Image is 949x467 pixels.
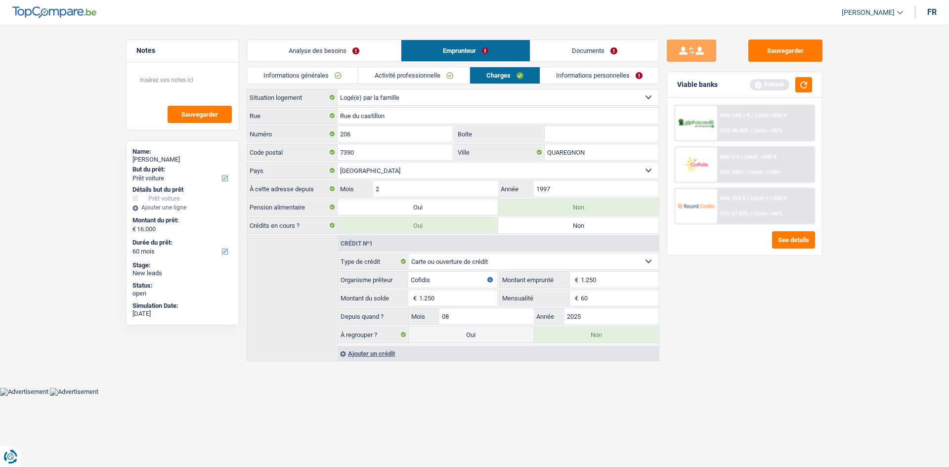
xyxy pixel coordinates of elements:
[358,67,470,84] a: Activité professionnelle
[338,327,409,342] label: À regrouper ?
[755,112,787,119] span: Limit: >850 €
[570,272,581,288] span: €
[247,67,358,84] a: Informations générales
[338,272,408,288] label: Organisme prêteur
[834,4,903,21] a: [PERSON_NAME]
[247,144,338,160] label: Code postal
[408,290,419,306] span: €
[338,199,498,215] label: Oui
[409,327,534,342] label: Oui
[247,89,338,105] label: Situation logement
[409,308,439,324] label: Mois
[534,181,659,197] input: AAAA
[678,197,714,215] img: Record Credits
[132,216,231,224] label: Montant du prêt:
[50,388,98,396] img: Advertisement
[678,155,714,173] img: Cofidis
[247,40,401,61] a: Analyse des besoins
[842,8,895,17] span: [PERSON_NAME]
[750,79,789,90] div: Refresh
[500,272,570,288] label: Montant emprunté
[132,302,233,310] div: Simulation Date:
[132,282,233,290] div: Status:
[338,217,498,233] label: Oui
[181,111,218,118] span: Sauvegarder
[720,127,749,134] span: DTI: 58.48%
[247,217,338,233] label: Crédits en cours ?
[498,181,533,197] label: Année
[401,40,530,61] a: Emprunteur
[12,6,96,18] img: TopCompare Logo
[772,231,815,249] button: See details
[530,40,659,61] a: Documents
[247,126,338,142] label: Numéro
[564,308,659,324] input: AAAA
[338,346,659,361] div: Ajouter un crédit
[749,169,781,175] span: Limit: <100%
[338,290,408,306] label: Montant du solde
[720,112,750,119] span: NAI: 249,1 €
[751,112,753,119] span: /
[132,156,233,164] div: [PERSON_NAME]
[338,254,409,269] label: Type de crédit
[534,327,659,342] label: Non
[750,195,787,202] span: Limit: >1.033 €
[720,169,744,175] span: DTI: 100%
[132,310,233,318] div: [DATE]
[754,127,782,134] span: Limit: <50%
[678,118,714,129] img: AlphaCredit
[168,106,232,123] button: Sauvegarder
[720,154,739,160] span: NAI: 0 €
[500,290,570,306] label: Mensualité
[247,181,338,197] label: À cette adresse depuis
[741,154,743,160] span: /
[746,169,748,175] span: /
[720,195,745,202] span: NAI: 253 €
[540,67,659,84] a: Informations personnelles
[744,154,776,160] span: Limit: >800 €
[373,181,498,197] input: MM
[132,239,231,247] label: Durée du prêt:
[132,186,233,194] div: Détails but du prêt
[247,199,338,215] label: Pension alimentaire
[247,108,338,124] label: Rue
[747,195,749,202] span: /
[247,163,338,178] label: Pays
[338,241,375,247] div: Crédit nº1
[455,126,545,142] label: Boite
[720,211,749,217] span: DTI: 57.83%
[132,148,233,156] div: Name:
[750,211,752,217] span: /
[498,217,659,233] label: Non
[132,166,231,173] label: But du prêt:
[132,225,136,233] span: €
[748,40,822,62] button: Sauvegarder
[750,127,752,134] span: /
[132,269,233,277] div: New leads
[338,181,373,197] label: Mois
[534,308,564,324] label: Année
[927,7,937,17] div: fr
[677,81,718,89] div: Viable banks
[132,204,233,211] div: Ajouter une ligne
[338,308,409,324] label: Depuis quand ?
[439,308,534,324] input: MM
[136,46,229,55] h5: Notes
[498,199,659,215] label: Non
[470,67,540,84] a: Charges
[132,261,233,269] div: Stage:
[132,290,233,297] div: open
[570,290,581,306] span: €
[455,144,545,160] label: Ville
[754,211,782,217] span: Limit: <60%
